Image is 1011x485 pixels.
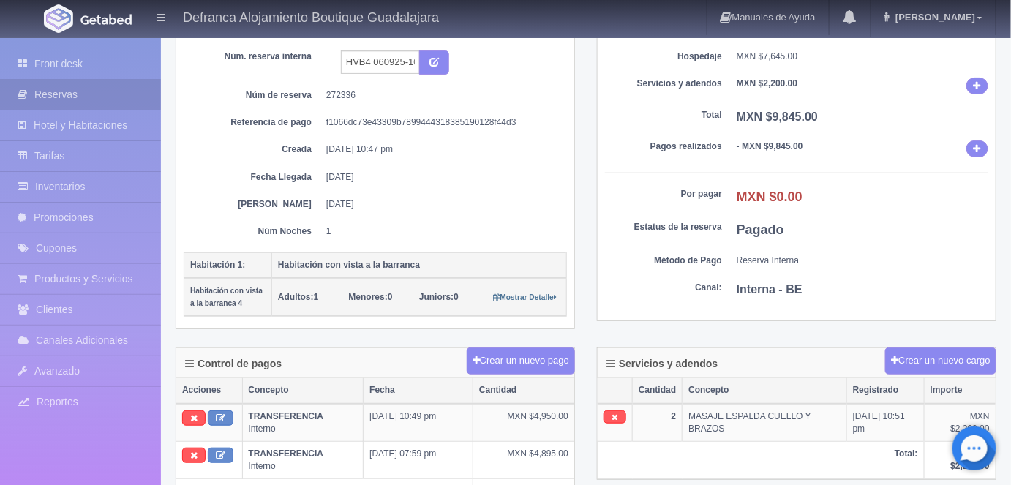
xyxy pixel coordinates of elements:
[473,404,574,442] td: MXN $4,950.00
[892,12,975,23] span: [PERSON_NAME]
[185,358,282,369] h4: Control de pagos
[349,292,388,302] strong: Menores:
[737,189,803,204] b: MXN $0.00
[737,283,803,296] b: Interna - BE
[493,293,557,301] small: Mostrar Detalle
[326,143,556,156] dd: [DATE] 10:47 pm
[605,78,722,90] dt: Servicios y adendos
[672,411,677,421] b: 2
[242,404,364,442] td: Interno
[737,255,988,267] dd: Reserva Interna
[493,292,557,302] a: Mostrar Detalle
[326,198,556,211] dd: [DATE]
[326,171,556,184] dd: [DATE]
[605,50,722,63] dt: Hospedaje
[278,292,314,302] strong: Adultos:
[924,404,996,442] td: MXN $2,200.00
[249,411,324,421] b: TRANSFERENCIA
[737,222,784,237] b: Pagado
[326,89,556,102] dd: 272336
[737,78,797,89] b: MXN $2,200.00
[326,225,556,238] dd: 1
[885,347,996,375] button: Crear un nuevo cargo
[419,292,459,302] span: 0
[467,347,575,375] button: Crear un nuevo pago
[737,110,818,123] b: MXN $9,845.00
[195,143,312,156] dt: Creada
[195,171,312,184] dt: Fecha Llegada
[419,292,454,302] strong: Juniors:
[846,404,924,442] td: [DATE] 10:51 pm
[195,116,312,129] dt: Referencia de pago
[605,109,722,121] dt: Total
[924,441,996,478] th: MXN $2,200.00
[195,198,312,211] dt: [PERSON_NAME]
[598,441,924,478] th: Total:
[349,292,393,302] span: 0
[183,7,439,26] h4: Defranca Alojamiento Boutique Guadalajara
[272,252,567,278] th: Habitación con vista a la barranca
[633,378,683,403] th: Cantidad
[278,292,318,302] span: 1
[326,116,556,129] dd: f1066dc73e43309b7899444318385190128f44d3
[242,441,364,478] td: Interno
[44,4,73,33] img: Getabed
[683,378,847,403] th: Concepto
[190,260,245,270] b: Habitación 1:
[249,448,324,459] b: TRANSFERENCIA
[924,378,996,403] th: Importe
[195,50,312,63] dt: Núm. reserva interna
[688,411,811,434] span: MASAJE ESPALDA CUELLO Y BRAZOS
[195,225,312,238] dt: Núm Noches
[364,404,473,442] td: [DATE] 10:49 pm
[605,221,722,233] dt: Estatus de la reserva
[605,140,722,153] dt: Pagos realizados
[605,282,722,294] dt: Canal:
[605,255,722,267] dt: Método de Pago
[195,89,312,102] dt: Núm de reserva
[473,441,574,478] td: MXN $4,895.00
[242,378,364,403] th: Concepto
[364,378,473,403] th: Fecha
[846,378,924,403] th: Registrado
[364,441,473,478] td: [DATE] 07:59 pm
[737,50,988,63] dd: MXN $7,645.00
[190,287,263,307] small: Habitación con vista a la barranca 4
[606,358,718,369] h4: Servicios y adendos
[80,14,132,25] img: Getabed
[737,141,803,151] b: - MXN $9,845.00
[473,378,574,403] th: Cantidad
[176,378,242,403] th: Acciones
[605,188,722,200] dt: Por pagar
